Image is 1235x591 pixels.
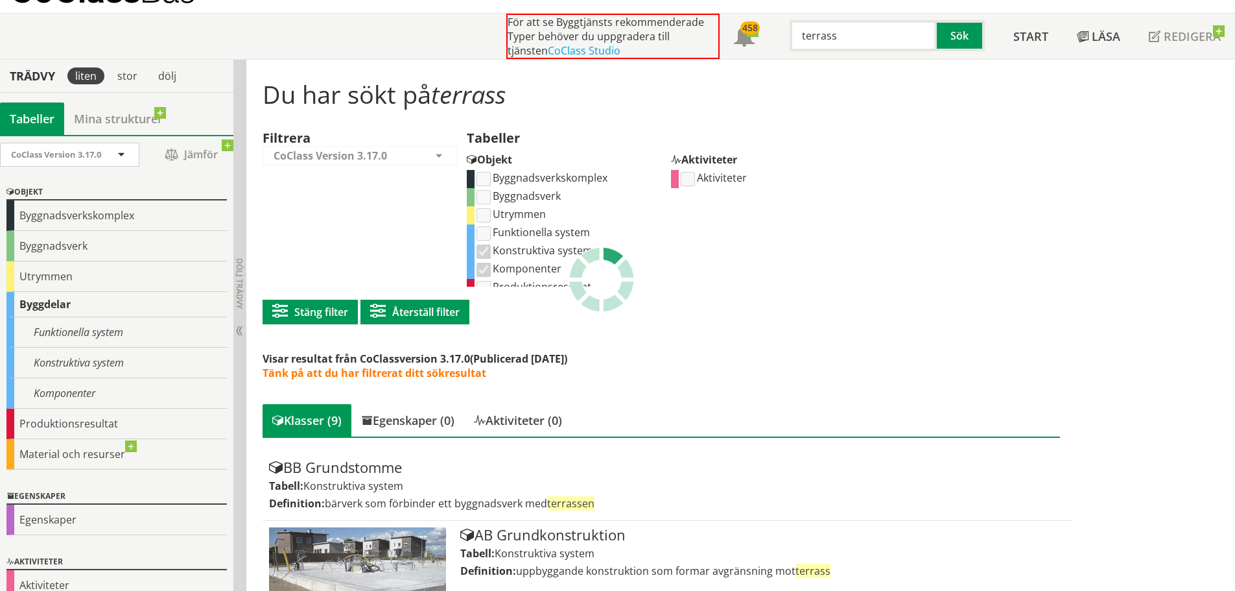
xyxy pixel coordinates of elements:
[150,67,184,84] div: dölj
[325,496,594,511] span: bärverk som förbinder ett byggnadsverk med
[475,171,607,185] label: Byggnadsverkskomplex
[476,226,491,241] input: Funktionella system
[475,261,561,276] label: Komponenter
[269,479,303,493] label: Tabell:
[263,404,351,437] div: Klasser (9)
[475,189,561,203] label: Byggnadsverk
[467,146,661,170] div: Objekt
[152,143,230,166] span: Jämför
[681,172,695,186] input: Aktiviteter
[263,352,470,366] span: Visar resultat från CoClassversion 3.17.0
[11,149,101,160] span: CoClass Version 3.17.0
[476,281,491,295] input: Produktionsresultat
[569,247,634,312] img: Laddar
[6,505,227,535] div: Egenskaper
[476,172,491,186] input: Byggnadsverkskomplex
[476,208,491,223] input: Utrymmen
[110,67,145,84] div: stor
[1063,14,1135,59] a: Läsa
[475,243,593,258] label: Konstruktiva system
[548,43,620,58] a: CoClass Studio
[460,564,516,578] label: Definition:
[1164,29,1221,44] span: Redigera
[475,225,590,239] label: Funktionella system
[6,439,227,470] div: Material och resurser
[6,489,227,505] div: Egenskaper
[470,352,567,366] span: (Publicerad [DATE])
[360,300,469,324] button: Återställ filter
[303,479,403,493] span: Konstruktiva system
[547,496,594,511] span: terrassen
[460,527,1066,543] div: AB Grundkonstruktion
[1135,14,1235,59] a: Redigera
[495,546,594,561] span: Konstruktiva system
[1092,29,1120,44] span: Läsa
[6,378,227,409] div: Komponenter
[263,80,1059,108] h1: Du har sökt på
[6,348,227,378] div: Konstruktiva system
[516,564,830,578] span: uppbyggande konstruktion som formar avgränsning mot
[67,67,104,84] div: liten
[6,317,227,348] div: Funktionella system
[3,69,62,83] div: Trädvy
[269,460,1066,476] div: BB Grundstomme
[6,409,227,439] div: Produktionsresultat
[734,27,755,48] span: Notifikationer
[790,20,937,51] input: Sök
[64,103,172,135] a: Mina strukturer
[679,171,747,185] label: Aktiviteter
[464,404,572,437] div: Aktiviteter (0)
[460,546,495,561] label: Tabell:
[263,366,486,380] span: Tänk på att du har filtrerat ditt sökresultat
[6,200,227,231] div: Byggnadsverkskomplex
[269,496,325,511] label: Definition:
[6,555,227,570] div: Aktiviteter
[740,21,760,34] div: 458
[234,258,245,309] span: Dölj trädvy
[476,263,491,277] input: Komponenter
[6,185,227,200] div: Objekt
[476,190,491,204] input: Byggnadsverk
[467,129,520,150] label: Tabeller
[999,14,1063,59] a: Start
[795,564,830,578] span: terrass
[431,77,506,111] span: terrass
[6,231,227,261] div: Byggnadsverk
[1013,29,1048,44] span: Start
[6,292,227,317] div: Byggdelar
[475,280,591,294] label: Produktionsresultat
[274,149,387,163] span: CoClass Version 3.17.0
[263,300,358,324] button: Stäng filter
[263,129,311,147] label: Filtrera
[475,207,546,221] label: Utrymmen
[351,404,464,437] div: Egenskaper (0)
[6,261,227,292] div: Utrymmen
[506,14,720,59] div: För att se Byggtjänsts rekommenderade Typer behöver du uppgradera till tjänsten
[476,245,491,259] input: Konstruktiva system
[937,20,985,51] button: Sök
[720,14,769,59] a: 458
[671,146,865,170] div: Aktiviteter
